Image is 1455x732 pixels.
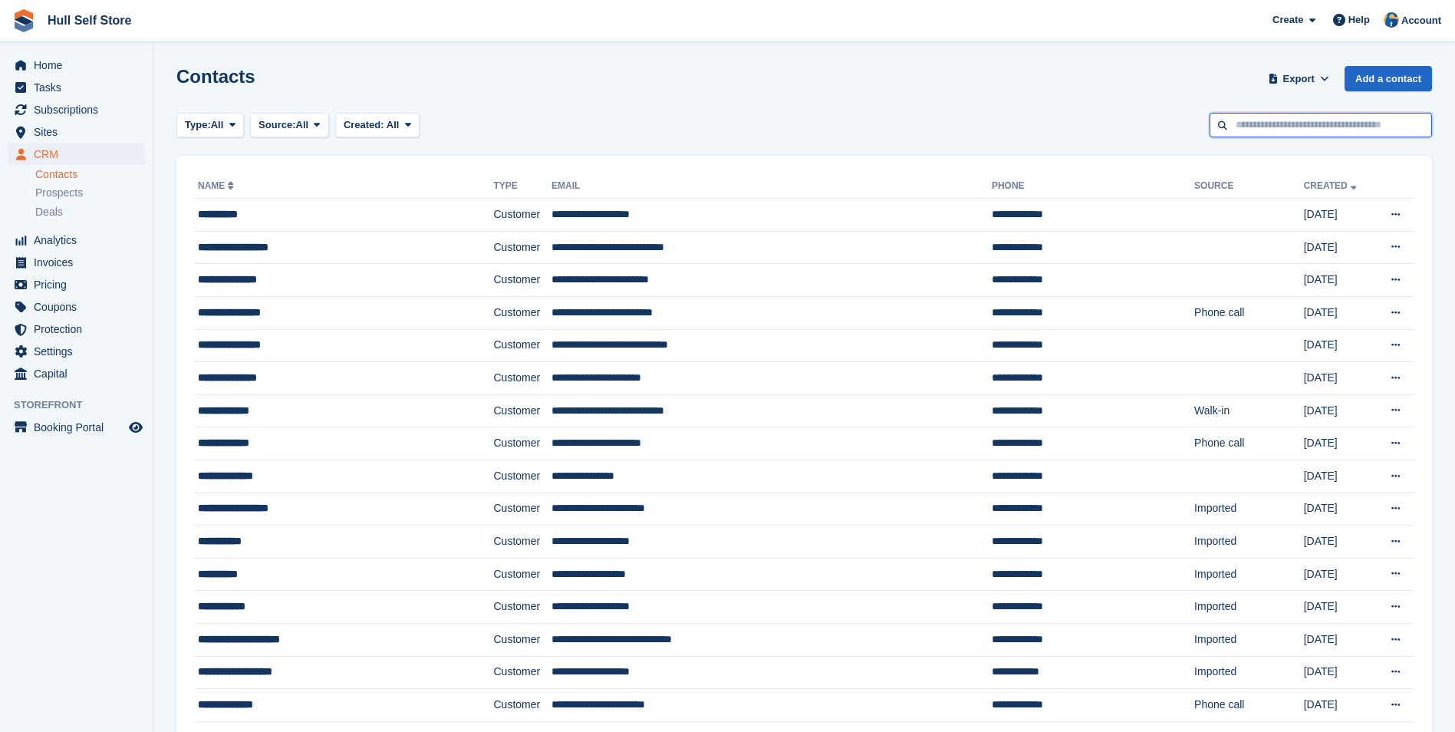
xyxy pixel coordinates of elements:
[494,296,552,329] td: Customer
[34,363,126,384] span: Capital
[494,427,552,460] td: Customer
[35,205,63,219] span: Deals
[551,174,992,199] th: Email
[1304,656,1374,689] td: [DATE]
[1304,180,1360,191] a: Created
[1283,71,1315,87] span: Export
[250,113,329,138] button: Source: All
[211,117,224,133] span: All
[494,394,552,427] td: Customer
[12,9,35,32] img: stora-icon-8386f47178a22dfd0bd8f6a31ec36ba5ce8667c1dd55bd0f319d3a0aa187defe.svg
[1194,394,1304,427] td: Walk-in
[1304,623,1374,656] td: [DATE]
[8,296,145,318] a: menu
[1194,689,1304,722] td: Phone call
[1304,362,1374,395] td: [DATE]
[35,204,145,220] a: Deals
[176,66,255,87] h1: Contacts
[34,274,126,295] span: Pricing
[34,252,126,273] span: Invoices
[34,318,126,340] span: Protection
[1194,656,1304,689] td: Imported
[1401,13,1441,28] span: Account
[8,229,145,251] a: menu
[494,689,552,722] td: Customer
[258,117,295,133] span: Source:
[1194,526,1304,559] td: Imported
[8,121,145,143] a: menu
[8,341,145,362] a: menu
[185,117,211,133] span: Type:
[1194,623,1304,656] td: Imported
[1304,591,1374,624] td: [DATE]
[1304,394,1374,427] td: [DATE]
[296,117,309,133] span: All
[34,54,126,76] span: Home
[344,119,384,130] span: Created:
[1384,12,1399,28] img: Hull Self Store
[494,558,552,591] td: Customer
[992,174,1194,199] th: Phone
[176,113,244,138] button: Type: All
[1194,591,1304,624] td: Imported
[34,229,126,251] span: Analytics
[198,180,237,191] a: Name
[8,54,145,76] a: menu
[494,329,552,362] td: Customer
[1194,493,1304,526] td: Imported
[8,143,145,165] a: menu
[34,296,126,318] span: Coupons
[34,99,126,120] span: Subscriptions
[1272,12,1303,28] span: Create
[1304,231,1374,264] td: [DATE]
[1194,296,1304,329] td: Phone call
[335,113,420,138] button: Created: All
[387,119,400,130] span: All
[34,341,126,362] span: Settings
[35,186,83,200] span: Prospects
[35,167,145,182] a: Contacts
[1194,558,1304,591] td: Imported
[494,174,552,199] th: Type
[1304,558,1374,591] td: [DATE]
[1345,66,1432,91] a: Add a contact
[494,460,552,493] td: Customer
[34,121,126,143] span: Sites
[14,397,153,413] span: Storefront
[1265,66,1332,91] button: Export
[1304,526,1374,559] td: [DATE]
[1194,174,1304,199] th: Source
[1304,493,1374,526] td: [DATE]
[1304,199,1374,232] td: [DATE]
[494,362,552,395] td: Customer
[35,185,145,201] a: Prospects
[1304,427,1374,460] td: [DATE]
[1194,427,1304,460] td: Phone call
[494,656,552,689] td: Customer
[1304,689,1374,722] td: [DATE]
[494,264,552,297] td: Customer
[8,318,145,340] a: menu
[494,591,552,624] td: Customer
[34,417,126,438] span: Booking Portal
[34,77,126,98] span: Tasks
[494,231,552,264] td: Customer
[1304,296,1374,329] td: [DATE]
[494,526,552,559] td: Customer
[1304,264,1374,297] td: [DATE]
[8,77,145,98] a: menu
[1304,329,1374,362] td: [DATE]
[127,418,145,437] a: Preview store
[8,363,145,384] a: menu
[494,623,552,656] td: Customer
[41,8,137,33] a: Hull Self Store
[8,417,145,438] a: menu
[8,274,145,295] a: menu
[494,493,552,526] td: Customer
[494,199,552,232] td: Customer
[8,99,145,120] a: menu
[34,143,126,165] span: CRM
[8,252,145,273] a: menu
[1348,12,1370,28] span: Help
[1304,460,1374,493] td: [DATE]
